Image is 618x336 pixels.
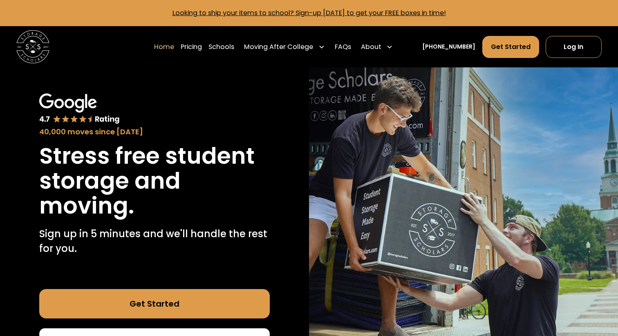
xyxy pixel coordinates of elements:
[39,144,270,218] h1: Stress free student storage and moving.
[361,42,381,52] div: About
[39,126,270,137] div: 40,000 moves since [DATE]
[482,36,539,58] a: Get Started
[335,36,351,58] a: FAQs
[208,36,234,58] a: Schools
[154,36,174,58] a: Home
[16,30,49,63] img: Storage Scholars main logo
[422,42,475,51] a: [PHONE_NUMBER]
[181,36,202,58] a: Pricing
[546,36,602,58] a: Log In
[241,36,328,58] div: Moving After College
[16,30,49,63] a: home
[39,227,270,256] p: Sign up in 5 minutes and we'll handle the rest for you.
[172,8,446,18] a: Looking to ship your items to school? Sign-up [DATE] to get your FREE boxes in time!
[39,93,120,124] img: Google 4.7 star rating
[244,42,313,52] div: Moving After College
[358,36,396,58] div: About
[39,289,270,318] a: Get Started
